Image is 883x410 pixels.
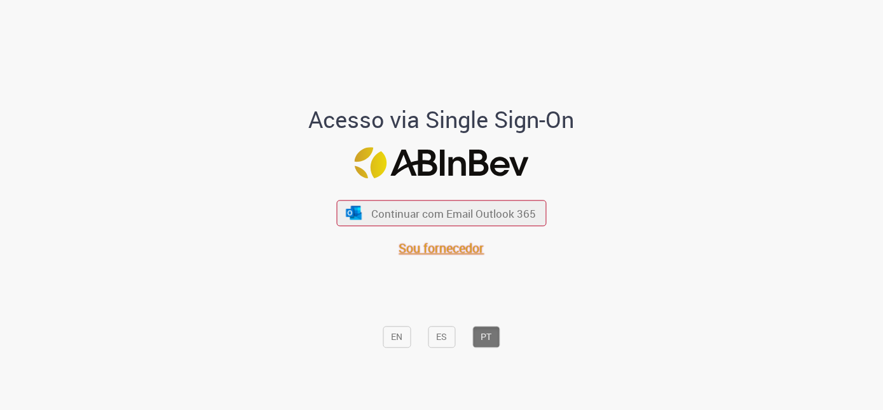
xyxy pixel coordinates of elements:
img: ícone Azure/Microsoft 360 [345,206,362,220]
img: Logo ABInBev [355,147,529,178]
a: Sou fornecedor [399,240,484,257]
button: ES [428,326,456,348]
span: Continuar com Email Outlook 365 [371,206,536,221]
button: PT [473,326,500,348]
button: EN [383,326,411,348]
h1: Acesso via Single Sign-On [265,107,618,132]
button: ícone Azure/Microsoft 360 Continuar com Email Outlook 365 [337,200,547,226]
